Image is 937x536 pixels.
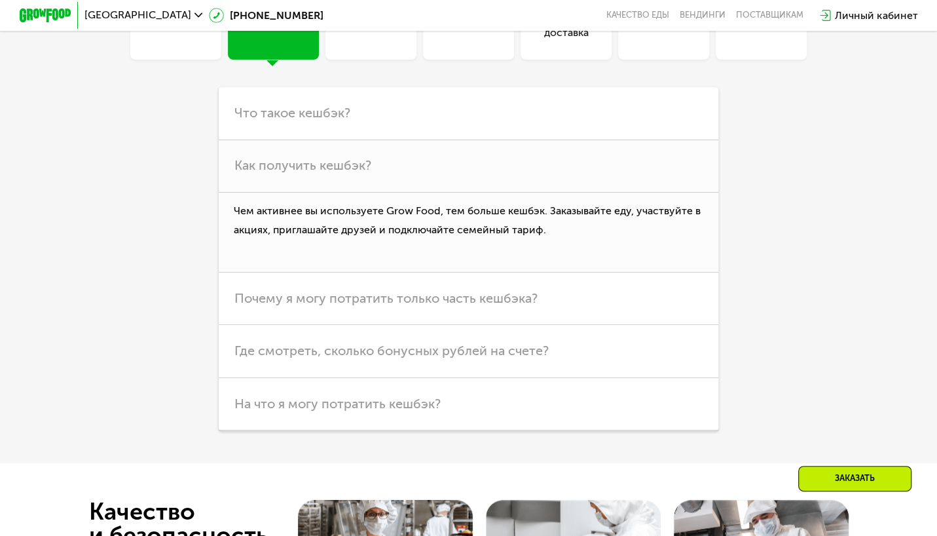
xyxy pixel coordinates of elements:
[234,105,350,121] span: Что такое кешбэк?
[835,8,917,24] div: Личный кабинет
[234,343,549,358] span: Где смотреть, сколько бонусных рублей на счете?
[234,157,371,173] span: Как получить кешбэк?
[84,10,191,20] span: [GEOGRAPHIC_DATA]
[234,290,538,306] span: Почему я могу потратить только часть кешбэка?
[219,193,718,273] p: Чем активнее вы используете Grow Food, тем больше кешбэк. Заказывайте еду, участвуйте в акциях, п...
[209,8,323,24] a: [PHONE_NUMBER]
[680,10,726,20] a: Вендинги
[606,10,669,20] a: Качество еды
[234,396,441,412] span: На что я могу потратить кешбэк?
[798,466,911,491] div: Заказать
[521,9,612,41] div: Оплата и доставка
[736,10,803,20] div: поставщикам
